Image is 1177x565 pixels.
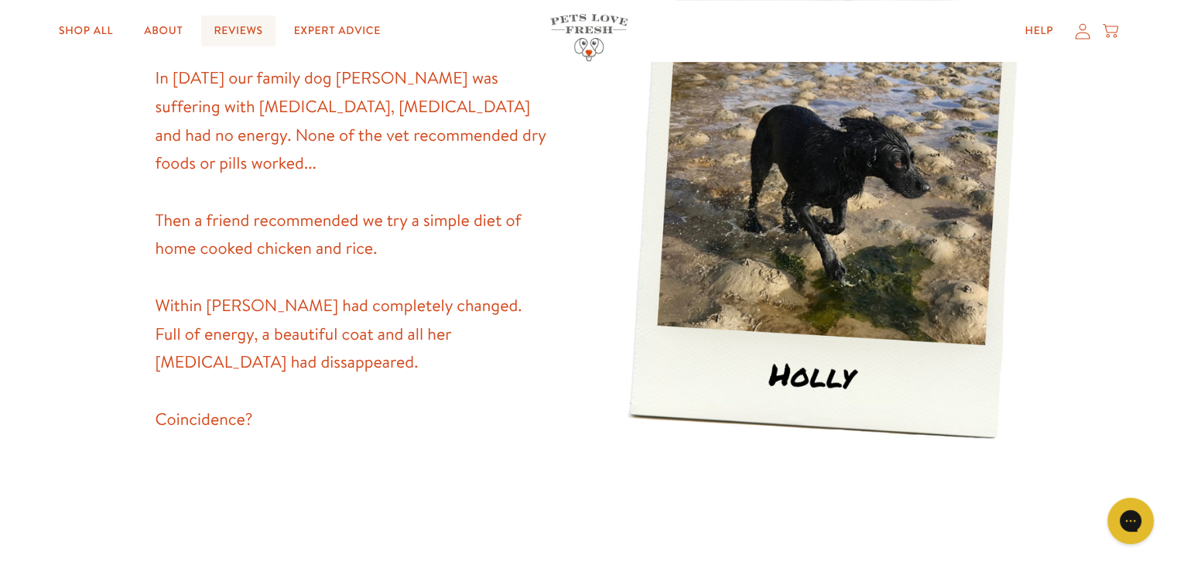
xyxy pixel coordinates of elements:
[156,63,552,433] p: In [DATE] our family dog [PERSON_NAME] was suffering with [MEDICAL_DATA], [MEDICAL_DATA] and had ...
[132,15,195,46] a: About
[282,15,393,46] a: Expert Advice
[201,15,275,46] a: Reviews
[550,14,628,61] img: Pets Love Fresh
[46,15,125,46] a: Shop All
[1012,15,1066,46] a: Help
[1100,492,1162,550] iframe: Gorgias live chat messenger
